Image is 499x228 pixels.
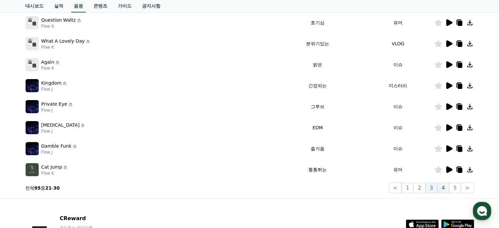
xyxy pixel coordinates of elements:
p: What A Lovely Day [41,38,85,45]
p: Cat Jump [41,164,62,171]
p: Kingdom [41,80,62,87]
p: Again [41,59,54,66]
p: Flow J [41,129,86,134]
p: Flow J [41,87,68,92]
a: 홈 [2,174,43,190]
button: 1 [402,183,413,193]
span: 설정 [101,183,109,189]
td: 즐거움 [273,138,362,159]
button: > [461,183,474,193]
button: 4 [437,183,449,193]
td: 그루브 [273,96,362,117]
td: 이슈 [362,138,434,159]
p: Private Eye [41,101,67,108]
td: 미스터리 [362,75,434,96]
button: 5 [449,183,461,193]
strong: 95 [34,185,41,191]
img: music [26,79,39,92]
td: 긴장되는 [273,75,362,96]
td: 이슈 [362,117,434,138]
strong: 30 [53,185,60,191]
span: 홈 [21,183,25,189]
p: Flow K [41,171,68,176]
td: 이슈 [362,96,434,117]
p: Flow K [41,24,82,29]
td: 분위기있는 [273,33,362,54]
button: 2 [413,183,425,193]
p: 전체 중 - [25,185,60,191]
td: VLOG [362,33,434,54]
td: 밝은 [273,54,362,75]
strong: 21 [45,185,52,191]
img: music [26,142,39,155]
a: 설정 [85,174,126,190]
p: Flow J [41,150,77,155]
td: 유머 [362,12,434,33]
p: Flow K [41,66,60,71]
td: EDM [273,117,362,138]
img: music [26,58,39,71]
p: Question Waltz [41,17,76,24]
p: Flow K [41,45,91,50]
td: 통통튀는 [273,159,362,180]
td: 유머 [362,159,434,180]
button: < [389,183,402,193]
img: music [26,163,39,176]
img: music [26,121,39,134]
a: 대화 [43,174,85,190]
span: 대화 [60,184,68,189]
img: music [26,37,39,50]
td: 호기심 [273,12,362,33]
img: music [26,16,39,29]
p: CReward [60,215,140,222]
td: 이슈 [362,54,434,75]
p: Flow J [41,108,73,113]
p: [MEDICAL_DATA] [41,122,80,129]
button: 3 [426,183,437,193]
img: music [26,100,39,113]
p: Gamble Funk [41,143,72,150]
